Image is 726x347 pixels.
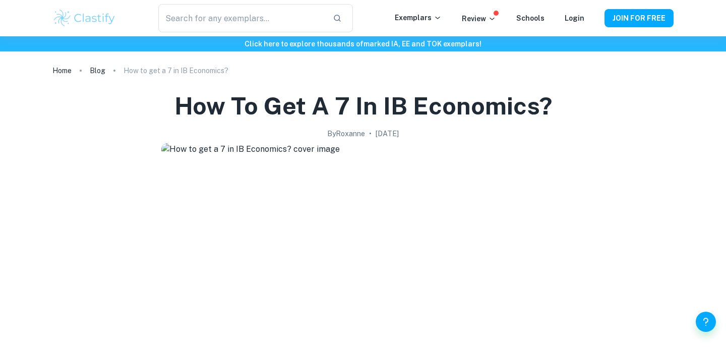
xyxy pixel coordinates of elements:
h1: How to get a 7 in IB Economics? [174,90,552,122]
h2: By Roxanne [327,128,365,139]
button: Help and Feedback [696,312,716,332]
a: Home [52,64,72,78]
img: How to get a 7 in IB Economics? cover image [161,143,565,345]
a: Login [565,14,584,22]
a: Blog [90,64,105,78]
p: Exemplars [395,12,442,23]
img: Clastify logo [52,8,116,28]
p: • [369,128,372,139]
button: JOIN FOR FREE [604,9,674,27]
p: Review [462,13,496,24]
a: Schools [516,14,544,22]
p: How to get a 7 in IB Economics? [124,65,228,76]
h6: Click here to explore thousands of marked IA, EE and TOK exemplars ! [2,38,724,49]
h2: [DATE] [376,128,399,139]
input: Search for any exemplars... [158,4,325,32]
